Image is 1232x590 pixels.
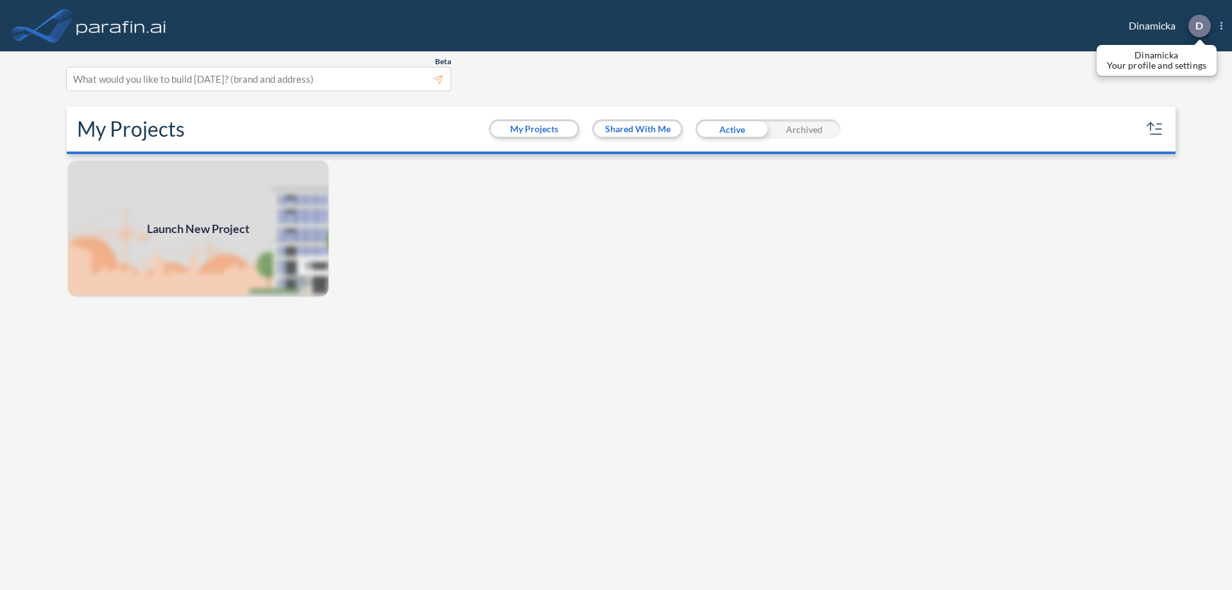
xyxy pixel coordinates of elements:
[696,119,768,139] div: Active
[768,119,841,139] div: Archived
[1107,50,1206,60] p: Dinamicka
[1145,119,1165,139] button: sort
[67,159,330,298] img: add
[491,121,577,137] button: My Projects
[67,159,330,298] a: Launch New Project
[435,56,451,67] span: Beta
[77,117,185,141] h2: My Projects
[1195,20,1203,31] p: D
[74,13,169,39] img: logo
[594,121,681,137] button: Shared With Me
[147,220,250,238] span: Launch New Project
[1107,60,1206,71] p: Your profile and settings
[1109,15,1222,37] div: Dinamicka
